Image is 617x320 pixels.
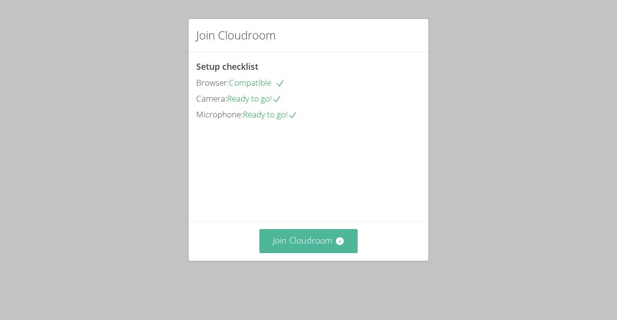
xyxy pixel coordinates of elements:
button: Join Cloudroom [259,229,358,253]
span: Setup checklist [196,61,258,72]
span: Microphone: [196,109,243,120]
span: Compatible [229,77,285,88]
span: Ready to go! [243,109,297,120]
h2: Join Cloudroom [196,26,276,44]
span: Browser: [196,77,229,88]
span: Camera: [196,93,227,104]
span: Ready to go! [227,93,282,104]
